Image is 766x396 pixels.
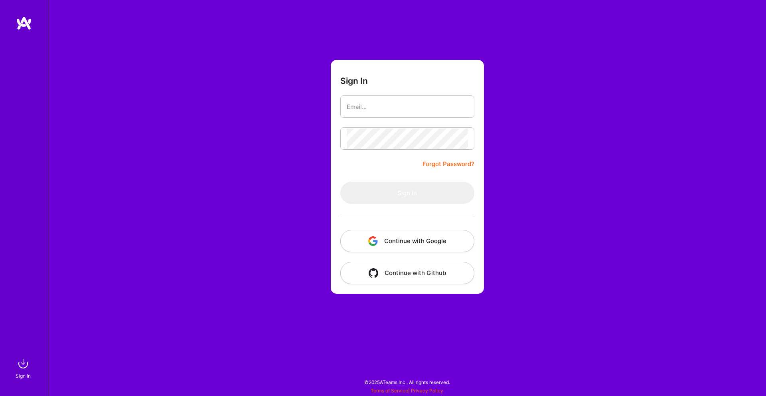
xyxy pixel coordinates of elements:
[422,159,474,169] a: Forgot Password?
[340,230,474,252] button: Continue with Google
[347,97,468,117] input: Email...
[17,356,31,380] a: sign inSign In
[340,76,368,86] h3: Sign In
[411,388,443,394] a: Privacy Policy
[369,268,378,278] img: icon
[48,372,766,392] div: © 2025 ATeams Inc., All rights reserved.
[371,388,443,394] span: |
[368,236,378,246] img: icon
[371,388,408,394] a: Terms of Service
[15,356,31,372] img: sign in
[16,372,31,380] div: Sign In
[16,16,32,30] img: logo
[340,182,474,204] button: Sign In
[340,262,474,284] button: Continue with Github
